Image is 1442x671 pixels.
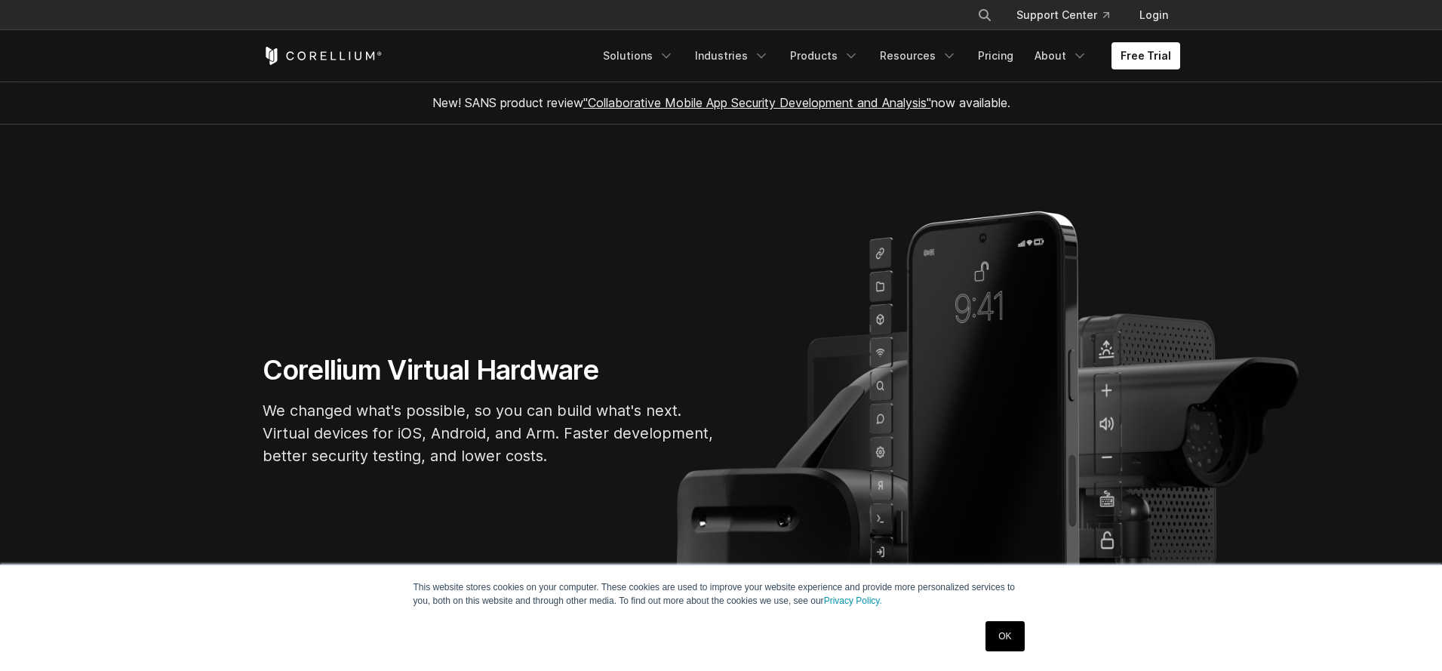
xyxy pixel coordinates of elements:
a: Resources [871,42,966,69]
a: About [1025,42,1096,69]
p: We changed what's possible, so you can build what's next. Virtual devices for iOS, Android, and A... [263,399,715,467]
div: Navigation Menu [594,42,1180,69]
p: This website stores cookies on your computer. These cookies are used to improve your website expe... [414,580,1029,608]
a: Login [1127,2,1180,29]
a: Products [781,42,868,69]
a: Corellium Home [263,47,383,65]
button: Search [971,2,998,29]
a: Privacy Policy. [824,596,882,606]
span: New! SANS product review now available. [432,95,1010,110]
a: OK [985,621,1024,651]
h1: Corellium Virtual Hardware [263,353,715,387]
a: Pricing [969,42,1022,69]
a: Free Trial [1111,42,1180,69]
a: Support Center [1004,2,1121,29]
a: Industries [686,42,778,69]
a: Solutions [594,42,683,69]
a: "Collaborative Mobile App Security Development and Analysis" [583,95,931,110]
div: Navigation Menu [959,2,1180,29]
